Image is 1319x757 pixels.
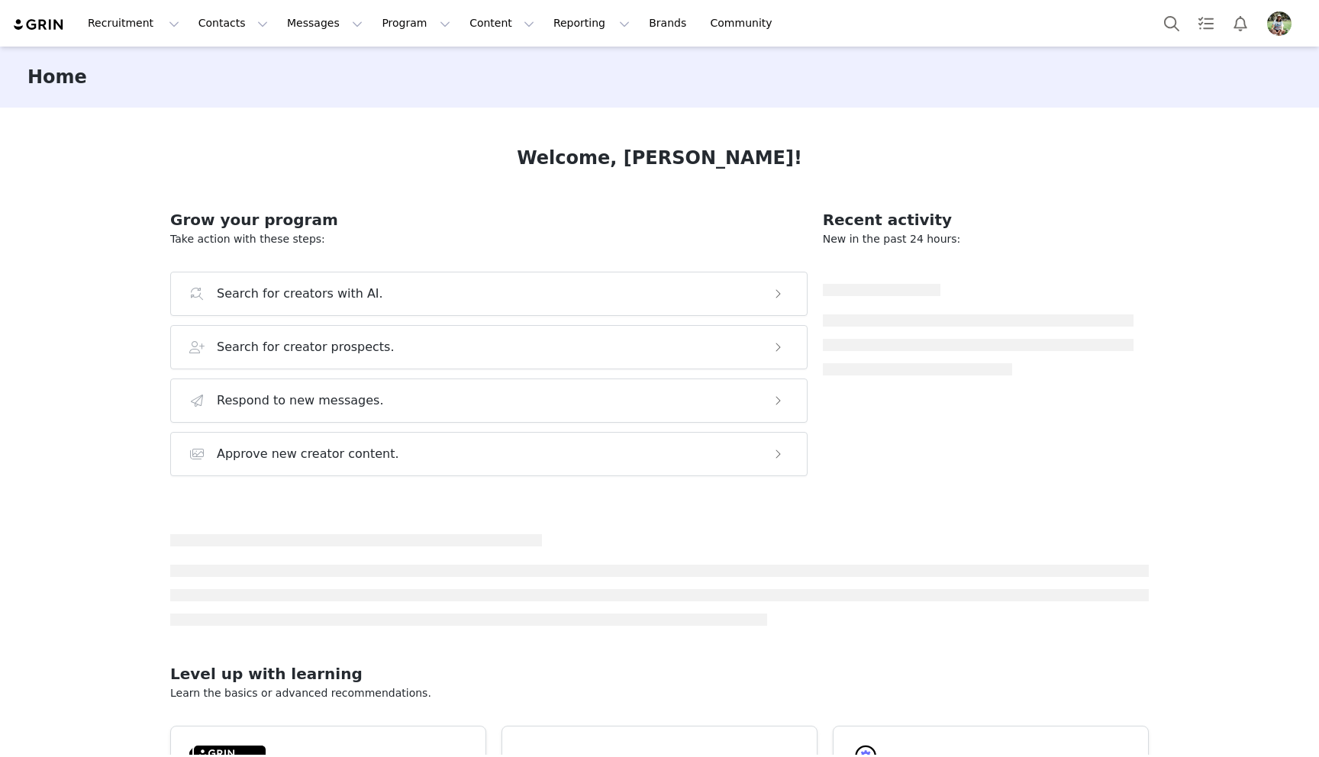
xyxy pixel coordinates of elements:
h3: Respond to new messages. [217,391,384,410]
button: Recruitment [79,6,189,40]
p: New in the past 24 hours: [823,231,1134,247]
img: 632f471e-c958-497e-9c8a-d8a216d440b5.jpg [1267,11,1292,36]
p: Take action with these steps: [170,231,808,247]
button: Program [372,6,460,40]
h2: Level up with learning [170,662,1149,685]
button: Search for creator prospects. [170,325,808,369]
button: Respond to new messages. [170,378,808,423]
p: Learn the basics or advanced recommendations. [170,685,1149,701]
button: Notifications [1224,6,1257,40]
button: Approve new creator content. [170,432,808,476]
h3: Search for creators with AI. [217,285,383,303]
img: grin logo [12,18,66,32]
a: Brands [640,6,700,40]
button: Profile [1258,11,1307,36]
button: Contacts [189,6,277,40]
button: Reporting [544,6,639,40]
h3: Approve new creator content. [217,445,399,463]
a: Community [701,6,788,40]
button: Search for creators with AI. [170,272,808,316]
button: Messages [278,6,372,40]
h3: Home [27,63,87,91]
h3: Search for creator prospects. [217,338,395,356]
h2: Recent activity [823,208,1134,231]
a: Tasks [1189,6,1223,40]
h1: Welcome, [PERSON_NAME]! [517,144,802,172]
h2: Grow your program [170,208,808,231]
button: Content [460,6,543,40]
button: Search [1155,6,1188,40]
